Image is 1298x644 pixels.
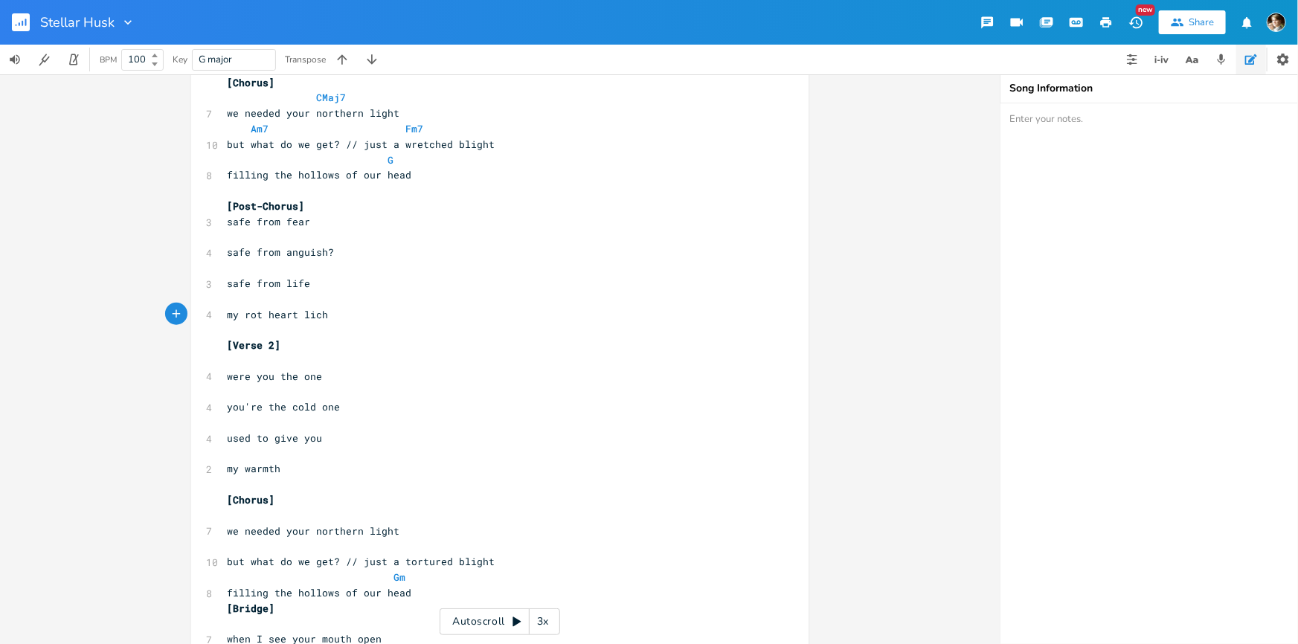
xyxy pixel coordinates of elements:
[40,16,115,29] span: Stellar Husk
[227,462,280,475] span: my warmth
[1159,10,1226,34] button: Share
[227,338,280,352] span: [Verse 2]
[227,277,310,290] span: safe from life
[1267,13,1286,32] img: Robert Wise
[227,245,334,259] span: safe from anguish?
[1136,4,1155,16] div: New
[388,153,393,167] span: G
[227,555,495,568] span: but what do we get? // just a tortured blight
[227,370,322,383] span: were you the one
[173,55,187,64] div: Key
[227,493,274,506] span: [Chorus]
[227,76,274,89] span: [Chorus]
[316,91,346,104] span: CMaj7
[100,56,117,64] div: BPM
[199,53,232,66] span: G major
[1121,9,1151,36] button: New
[530,608,556,635] div: 3x
[1009,83,1289,94] div: Song Information
[227,308,328,321] span: my rot heart lich
[227,524,399,538] span: we needed your northern light
[285,55,326,64] div: Transpose
[227,168,411,181] span: filling the hollows of our head
[227,106,399,120] span: we needed your northern light
[1189,16,1214,29] div: Share
[227,431,322,445] span: used to give you
[227,602,274,615] span: [Bridge]
[440,608,560,635] div: Autoscroll
[227,586,411,599] span: filling the hollows of our head
[393,570,405,584] span: Gm
[227,138,495,151] span: but what do we get? // just a wretched blight
[251,122,269,135] span: Am7
[227,400,340,413] span: you're the cold one
[227,199,304,213] span: [Post-Chorus]
[405,122,423,135] span: Fm7
[227,215,310,228] span: safe from fear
